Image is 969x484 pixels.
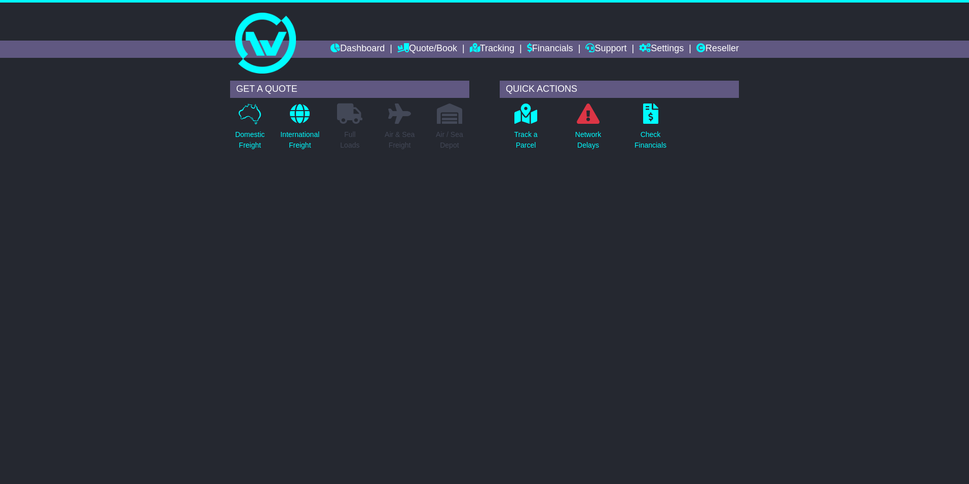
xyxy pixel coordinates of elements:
[397,41,457,58] a: Quote/Book
[514,129,537,151] p: Track a Parcel
[470,41,514,58] a: Tracking
[527,41,573,58] a: Financials
[235,129,265,151] p: Domestic Freight
[230,81,469,98] div: GET A QUOTE
[634,103,667,156] a: CheckFinancials
[330,41,385,58] a: Dashboard
[575,129,601,151] p: Network Delays
[639,41,684,58] a: Settings
[436,129,463,151] p: Air / Sea Depot
[235,103,265,156] a: DomesticFreight
[585,41,626,58] a: Support
[635,129,666,151] p: Check Financials
[337,129,362,151] p: Full Loads
[280,129,319,151] p: International Freight
[696,41,739,58] a: Reseller
[513,103,538,156] a: Track aParcel
[500,81,739,98] div: QUICK ACTIONS
[575,103,602,156] a: NetworkDelays
[280,103,320,156] a: InternationalFreight
[385,129,415,151] p: Air & Sea Freight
